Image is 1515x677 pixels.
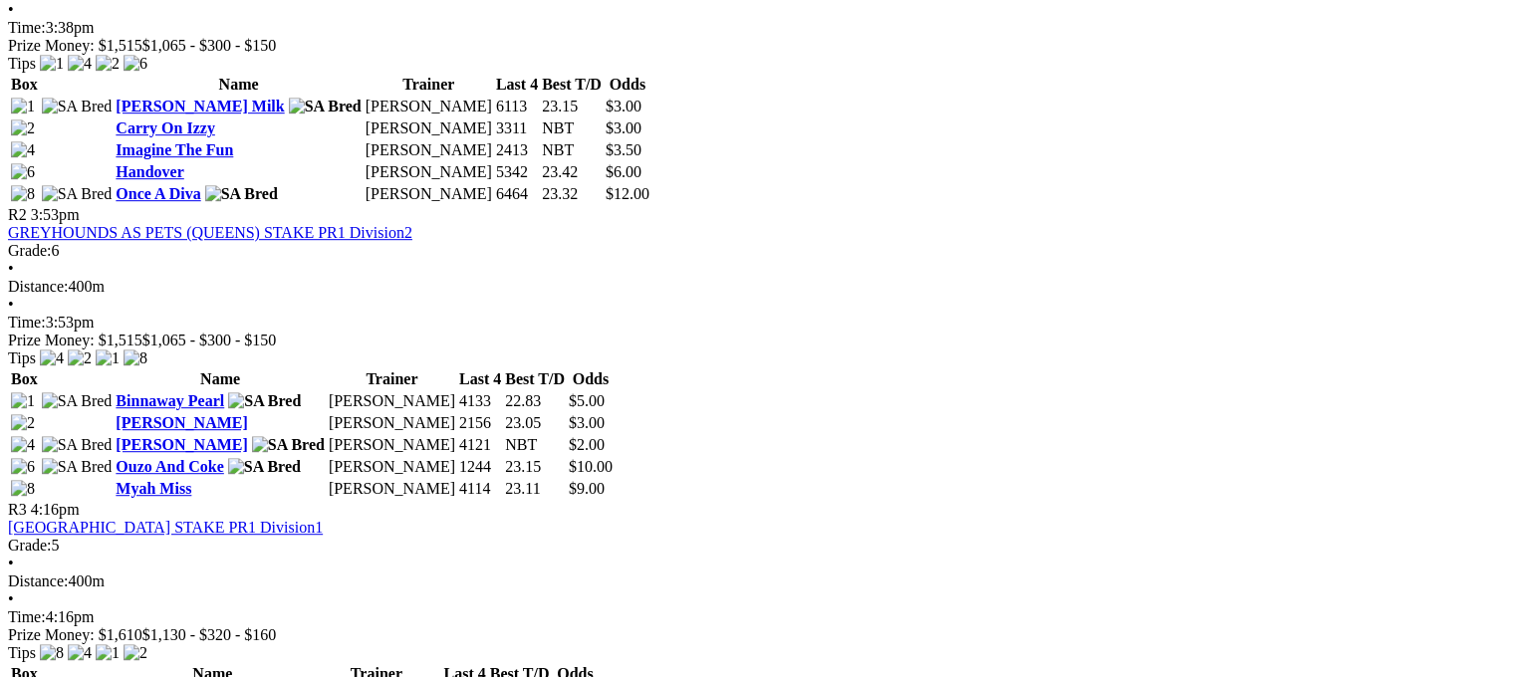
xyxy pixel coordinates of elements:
[495,97,539,116] td: 6113
[8,332,1507,349] div: Prize Money: $1,515
[8,19,46,36] span: Time:
[68,644,92,662] img: 4
[8,501,27,518] span: R3
[8,314,46,331] span: Time:
[365,118,493,138] td: [PERSON_NAME]
[458,457,502,477] td: 1244
[205,185,278,203] img: SA Bred
[495,162,539,182] td: 5342
[328,435,456,455] td: [PERSON_NAME]
[568,369,614,389] th: Odds
[458,391,502,411] td: 4133
[504,435,566,455] td: NBT
[11,370,38,387] span: Box
[42,392,113,410] img: SA Bred
[365,184,493,204] td: [PERSON_NAME]
[116,436,247,453] a: [PERSON_NAME]
[142,332,277,348] span: $1,065 - $300 - $150
[458,479,502,499] td: 4114
[8,314,1507,332] div: 3:53pm
[606,163,641,180] span: $6.00
[31,206,80,223] span: 3:53pm
[365,97,493,116] td: [PERSON_NAME]
[541,75,603,95] th: Best T/D
[606,119,641,136] span: $3.00
[11,392,35,410] img: 1
[42,98,113,115] img: SA Bred
[458,413,502,433] td: 2156
[541,140,603,160] td: NBT
[605,75,650,95] th: Odds
[228,392,301,410] img: SA Bred
[42,436,113,454] img: SA Bred
[8,626,1507,644] div: Prize Money: $1,610
[40,644,64,662] img: 8
[495,75,539,95] th: Last 4
[504,457,566,477] td: 23.15
[124,349,147,367] img: 8
[8,590,14,607] span: •
[541,97,603,116] td: 23.15
[328,413,456,433] td: [PERSON_NAME]
[11,458,35,476] img: 6
[124,55,147,73] img: 6
[8,349,36,366] span: Tips
[116,98,284,114] a: [PERSON_NAME] Milk
[541,162,603,182] td: 23.42
[116,141,233,158] a: Imagine The Fun
[569,436,605,453] span: $2.00
[8,555,14,571] span: •
[116,392,224,409] a: Binnaway Pearl
[96,349,120,367] img: 1
[8,537,52,554] span: Grade:
[569,392,605,409] span: $5.00
[569,414,605,431] span: $3.00
[8,519,323,536] a: [GEOGRAPHIC_DATA] STAKE PR1 Division1
[8,206,27,223] span: R2
[328,369,456,389] th: Trainer
[68,349,92,367] img: 2
[8,260,14,277] span: •
[116,480,191,497] a: Myah Miss
[504,369,566,389] th: Best T/D
[606,98,641,114] span: $3.00
[8,224,412,241] a: GREYHOUNDS AS PETS (QUEENS) STAKE PR1 Division2
[495,118,539,138] td: 3311
[504,391,566,411] td: 22.83
[504,413,566,433] td: 23.05
[8,37,1507,55] div: Prize Money: $1,515
[116,458,223,475] a: Ouzo And Coke
[11,119,35,137] img: 2
[606,141,641,158] span: $3.50
[8,1,14,18] span: •
[365,75,493,95] th: Trainer
[96,55,120,73] img: 2
[569,458,613,475] span: $10.00
[365,140,493,160] td: [PERSON_NAME]
[8,572,68,589] span: Distance:
[252,436,325,454] img: SA Bred
[8,537,1507,555] div: 5
[116,185,200,202] a: Once A Diva
[541,184,603,204] td: 23.32
[8,572,1507,590] div: 400m
[8,608,46,625] span: Time:
[11,163,35,181] img: 6
[8,242,52,259] span: Grade:
[504,479,566,499] td: 23.11
[42,458,113,476] img: SA Bred
[495,184,539,204] td: 6464
[569,480,605,497] span: $9.00
[328,391,456,411] td: [PERSON_NAME]
[328,479,456,499] td: [PERSON_NAME]
[42,185,113,203] img: SA Bred
[606,185,649,202] span: $12.00
[8,608,1507,626] div: 4:16pm
[8,19,1507,37] div: 3:38pm
[458,435,502,455] td: 4121
[11,436,35,454] img: 4
[328,457,456,477] td: [PERSON_NAME]
[116,163,183,180] a: Handover
[8,55,36,72] span: Tips
[495,140,539,160] td: 2413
